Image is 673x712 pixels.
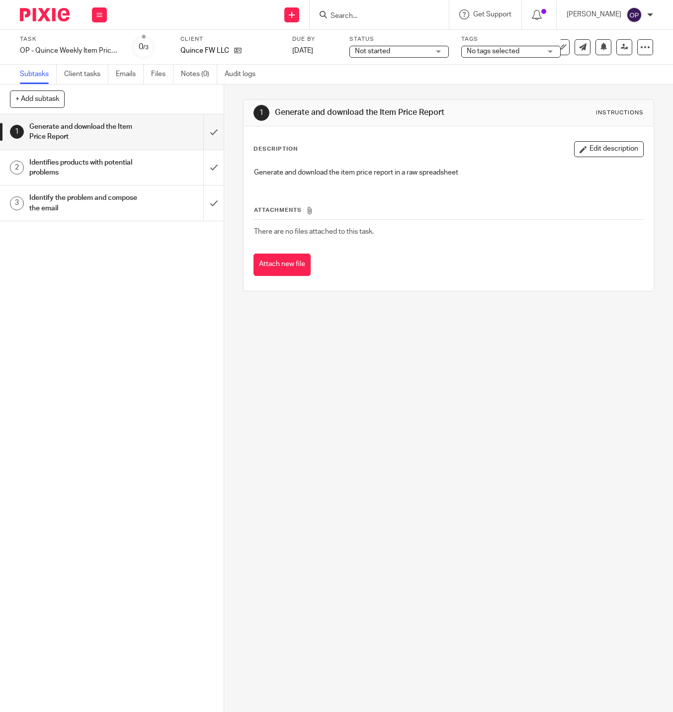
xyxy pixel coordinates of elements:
div: 2 [10,161,24,175]
i: Open client page [234,47,242,54]
a: Reassign task [616,39,632,55]
a: Emails [116,65,144,84]
button: + Add subtask [10,90,65,107]
h1: Identifies products with potential problems [29,155,139,180]
div: Mark as done [203,150,224,185]
label: Status [349,35,449,43]
div: Mark as done [203,114,224,150]
span: [DATE] [292,47,313,54]
h1: Identify the problem and compose the email [29,190,139,216]
span: No tags selected [467,48,519,55]
label: Client [180,35,280,43]
span: Not started [355,48,390,55]
small: /3 [143,45,149,50]
a: Audit logs [225,65,263,84]
div: 1 [10,125,24,139]
a: Notes (0) [181,65,217,84]
div: 0 [139,41,149,53]
a: Files [151,65,173,84]
button: Edit description [574,141,644,157]
img: svg%3E [626,7,642,23]
div: 1 [253,105,269,121]
label: Due by [292,35,337,43]
img: Pixie [20,8,70,21]
a: Client tasks [64,65,108,84]
p: Quince FW LLC [180,46,229,56]
p: [PERSON_NAME] [567,9,621,19]
label: Tags [461,35,561,43]
span: There are no files attached to this task. [254,228,374,235]
button: Attach new file [253,254,311,276]
div: 3 [10,196,24,210]
a: Send new email to Quince FW LLC [575,39,590,55]
div: Instructions [596,109,644,117]
h1: Generate and download the Item Price Report [275,107,470,118]
a: Subtasks [20,65,57,84]
input: Search [330,12,419,21]
div: Mark as done [203,185,224,221]
label: Task [20,35,119,43]
span: Get Support [473,11,511,18]
p: Generate and download the item price report in a raw spreadsheet [254,168,643,178]
button: Snooze task [595,39,611,55]
p: Description [253,145,298,153]
span: Attachments [254,207,302,213]
div: OP - Quince Weekly Item Price Change Analysis Report [20,46,119,56]
h1: Generate and download the Item Price Report [29,119,139,145]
